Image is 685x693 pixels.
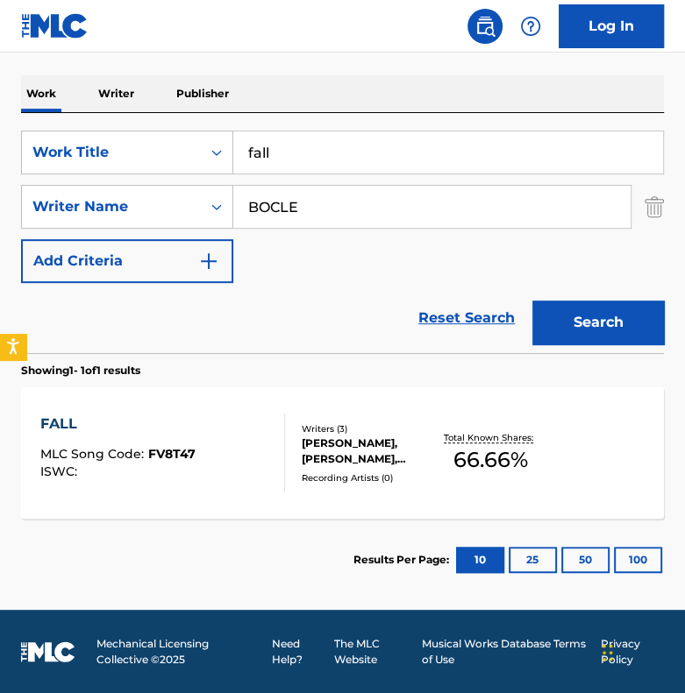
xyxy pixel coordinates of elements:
[422,636,590,668] a: Musical Works Database Terms of Use
[198,251,219,272] img: 9d2ae6d4665cec9f34b9.svg
[509,547,557,573] button: 25
[302,471,438,484] div: Recording Artists ( 0 )
[21,641,75,662] img: logo
[171,75,234,112] p: Publisher
[559,4,664,48] a: Log In
[532,301,664,344] button: Search
[32,196,190,217] div: Writer Name
[645,185,664,229] img: Delete Criterion
[456,547,504,573] button: 10
[410,299,524,337] a: Reset Search
[40,446,148,462] span: MLC Song Code :
[520,16,541,37] img: help
[302,422,438,435] div: Writers ( 3 )
[21,363,140,378] p: Showing 1 - 1 of 1 results
[614,547,662,573] button: 100
[513,9,548,44] div: Help
[302,435,438,467] div: [PERSON_NAME], [PERSON_NAME], [PERSON_NAME]
[353,552,453,568] p: Results Per Page:
[597,609,685,693] iframe: Chat Widget
[561,547,610,573] button: 50
[93,75,139,112] p: Writer
[21,131,664,353] form: Search Form
[32,142,190,163] div: Work Title
[444,431,538,444] p: Total Known Shares:
[21,75,61,112] p: Work
[21,13,89,39] img: MLC Logo
[21,387,664,519] a: FALLMLC Song Code:FV8T47ISWC:Writers (3)[PERSON_NAME], [PERSON_NAME], [PERSON_NAME]Recording Arti...
[96,636,261,668] span: Mechanical Licensing Collective © 2025
[272,636,324,668] a: Need Help?
[40,463,82,479] span: ISWC :
[21,239,233,283] button: Add Criteria
[40,414,196,435] div: FALL
[475,16,496,37] img: search
[467,9,503,44] a: Public Search
[603,626,613,679] div: Drag
[453,444,528,476] span: 66.66 %
[334,636,411,668] a: The MLC Website
[148,446,196,462] span: FV8T47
